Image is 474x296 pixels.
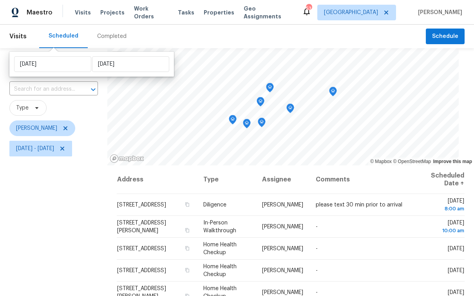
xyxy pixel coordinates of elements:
[117,220,166,233] span: [STREET_ADDRESS][PERSON_NAME]
[433,159,472,164] a: Improve this map
[370,159,392,164] a: Mapbox
[203,242,237,255] span: Home Health Checkup
[203,220,236,233] span: In-Person Walkthrough
[420,227,464,235] div: 10:00 am
[184,245,191,252] button: Copy Address
[432,32,458,41] span: Schedule
[329,87,337,99] div: Map marker
[9,28,27,45] span: Visits
[316,290,318,295] span: -
[203,202,226,208] span: Diligence
[134,5,168,20] span: Work Orders
[16,124,57,132] span: [PERSON_NAME]
[316,246,318,251] span: -
[107,48,458,165] canvas: Map
[14,56,91,72] input: Start date
[426,29,465,45] button: Schedule
[448,268,464,273] span: [DATE]
[110,154,144,163] a: Mapbox homepage
[117,202,166,208] span: [STREET_ADDRESS]
[309,165,414,194] th: Comments
[262,290,303,295] span: [PERSON_NAME]
[306,5,311,13] div: 53
[92,56,169,72] input: End date
[229,115,237,127] div: Map marker
[88,84,99,95] button: Open
[257,97,264,109] div: Map marker
[262,268,303,273] span: [PERSON_NAME]
[420,220,464,235] span: [DATE]
[117,268,166,273] span: [STREET_ADDRESS]
[16,145,54,152] span: [DATE] - [DATE]
[324,9,378,16] span: [GEOGRAPHIC_DATA]
[262,202,303,208] span: [PERSON_NAME]
[448,290,464,295] span: [DATE]
[184,267,191,274] button: Copy Address
[197,165,256,194] th: Type
[393,159,431,164] a: OpenStreetMap
[75,9,91,16] span: Visits
[286,104,294,116] div: Map marker
[27,9,52,16] span: Maestro
[262,224,303,230] span: [PERSON_NAME]
[243,119,251,131] div: Map marker
[117,246,166,251] span: [STREET_ADDRESS]
[97,32,127,40] div: Completed
[266,83,274,95] div: Map marker
[204,9,234,16] span: Properties
[184,201,191,208] button: Copy Address
[117,165,197,194] th: Address
[178,10,194,15] span: Tasks
[316,224,318,230] span: -
[258,118,266,130] div: Map marker
[415,9,462,16] span: [PERSON_NAME]
[16,104,29,112] span: Type
[49,32,78,40] div: Scheduled
[420,205,464,213] div: 8:00 am
[9,83,76,95] input: Search for an address...
[100,9,125,16] span: Projects
[184,227,191,234] button: Copy Address
[256,165,309,194] th: Assignee
[316,202,402,208] span: please text 30 min prior to arrival
[262,246,303,251] span: [PERSON_NAME]
[420,198,464,213] span: [DATE]
[448,246,464,251] span: [DATE]
[316,268,318,273] span: -
[244,5,293,20] span: Geo Assignments
[414,165,465,194] th: Scheduled Date ↑
[203,264,237,277] span: Home Health Checkup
